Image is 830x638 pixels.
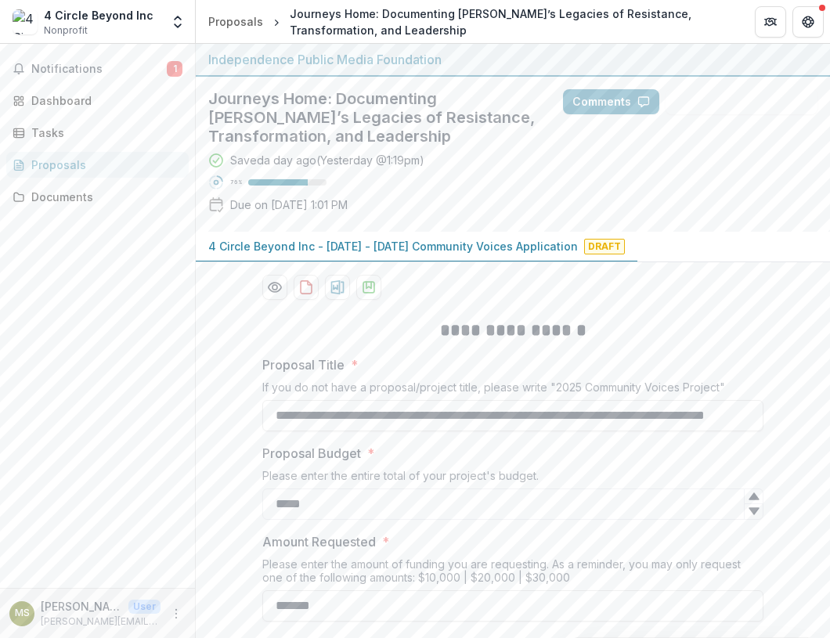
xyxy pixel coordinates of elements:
span: Draft [584,239,625,254]
p: Proposal Budget [262,444,361,463]
span: Notifications [31,63,167,76]
button: download-proposal [325,275,350,300]
a: Proposals [202,10,269,33]
div: Documents [31,189,176,205]
h2: Journeys Home: Documenting [PERSON_NAME]’s Legacies of Resistance, Transformation, and Leadership [208,89,538,146]
span: Nonprofit [44,23,88,38]
button: download-proposal [356,275,381,300]
button: Open entity switcher [167,6,189,38]
div: Proposals [31,157,176,173]
div: Saved a day ago ( Yesterday @ 1:19pm ) [230,152,424,168]
button: Partners [755,6,786,38]
div: If you do not have a proposal/project title, please write "2025 Community Voices Project" [262,380,763,400]
p: Amount Requested [262,532,376,551]
p: [PERSON_NAME] [41,598,122,615]
button: download-proposal [294,275,319,300]
img: 4 Circle Beyond Inc [13,9,38,34]
button: Notifications1 [6,56,189,81]
button: Comments [563,89,659,114]
div: Margo Schall [15,608,30,618]
div: Dashboard [31,92,176,109]
div: 4 Circle Beyond Inc [44,7,153,23]
p: [PERSON_NAME][EMAIL_ADDRESS][DOMAIN_NAME] [41,615,161,629]
button: Get Help [792,6,824,38]
a: Documents [6,184,189,210]
button: More [167,604,186,623]
div: Independence Public Media Foundation [208,50,817,69]
p: Proposal Title [262,355,345,374]
div: Proposals [208,13,263,30]
nav: breadcrumb [202,2,736,41]
a: Tasks [6,120,189,146]
p: 4 Circle Beyond Inc - [DATE] - [DATE] Community Voices Application [208,238,578,254]
div: Tasks [31,124,176,141]
p: User [128,600,161,614]
a: Dashboard [6,88,189,114]
p: Due on [DATE] 1:01 PM [230,196,348,213]
span: 1 [167,61,182,77]
p: 76 % [230,177,242,188]
button: Answer Suggestions [666,89,817,114]
button: Preview df119fec-fe7e-4f5d-939d-e9c4ffe05e7a-0.pdf [262,275,287,300]
a: Proposals [6,152,189,178]
div: Please enter the amount of funding you are requesting. As a reminder, you may only request one of... [262,557,763,590]
div: Please enter the entire total of your project's budget. [262,469,763,488]
div: Journeys Home: Documenting [PERSON_NAME]’s Legacies of Resistance, Transformation, and Leadership [290,5,730,38]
